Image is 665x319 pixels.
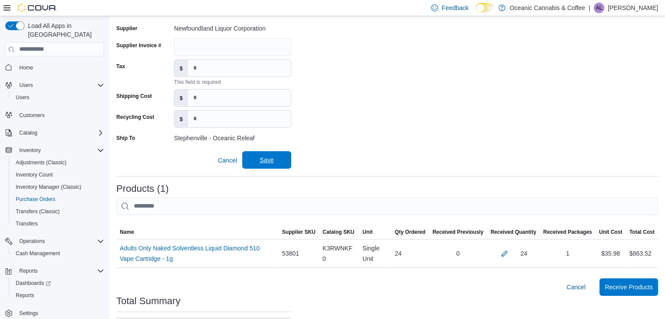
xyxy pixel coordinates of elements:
span: Users [16,94,29,101]
div: $863.52 [629,248,651,259]
label: $ [174,90,188,106]
span: Catalog [19,129,37,136]
span: Cash Management [12,248,104,259]
a: Transfers [12,218,41,229]
div: 24 [391,245,429,262]
span: Users [19,82,33,89]
span: K3RWNKF0 [323,243,355,264]
a: Home [16,62,37,73]
h3: Total Summary [116,296,181,306]
a: Cash Management [12,248,63,259]
button: Supplier SKU [279,225,319,239]
button: Reports [2,265,108,277]
div: Anna LeRoux [594,3,604,13]
a: Inventory Count [12,170,56,180]
button: Users [16,80,36,90]
span: Receive Products [605,283,653,291]
button: Purchase Orders [9,193,108,205]
a: Dashboards [12,278,54,288]
input: This is a search bar. After typing your query, hit enter to filter the results lower in the page. [116,198,658,215]
span: Reports [16,266,104,276]
a: Customers [16,110,48,121]
span: Inventory Manager (Classic) [12,182,104,192]
button: Reports [16,266,41,276]
span: Cash Management [16,250,60,257]
span: Customers [16,110,104,121]
div: 24 [520,248,527,259]
label: Recycling Cost [116,114,154,121]
span: Home [19,64,33,71]
span: Catalog [16,128,104,138]
img: Cova [17,3,57,12]
span: Reports [12,290,104,301]
div: $35.98 [595,245,626,262]
span: Transfers [16,220,38,227]
p: | [588,3,590,13]
span: Save [260,156,274,164]
span: Inventory Manager (Classic) [16,184,81,191]
span: Inventory Count [12,170,104,180]
span: Settings [19,310,38,317]
button: Transfers (Classic) [9,205,108,218]
span: Load All Apps in [GEOGRAPHIC_DATA] [24,21,104,39]
button: Receive Products [599,278,658,296]
a: Purchase Orders [12,194,59,205]
span: Unit [362,229,373,236]
span: Settings [16,308,104,319]
label: $ [174,111,188,127]
span: Received Packages [543,229,592,236]
label: Tax [116,63,125,70]
button: Users [2,79,108,91]
a: Dashboards [9,277,108,289]
button: Catalog SKU [319,225,359,239]
button: Name [116,225,279,239]
button: Home [2,61,108,74]
span: Dashboards [16,280,51,287]
button: Inventory Manager (Classic) [9,181,108,193]
button: Inventory Count [9,169,108,181]
input: Dark Mode [476,3,494,12]
div: This field is required [174,77,291,86]
a: Settings [16,308,42,319]
span: 53801 [282,248,299,259]
button: Cancel [214,152,240,169]
button: Catalog [2,127,108,139]
span: Reports [19,267,38,274]
label: Supplier Invoice # [116,42,161,49]
div: Newfoundland Liquor Corporation [174,21,291,32]
div: 1 [540,245,595,262]
span: Reports [16,292,34,299]
button: Cancel [563,278,589,296]
span: Operations [16,236,104,246]
button: Inventory [16,145,44,156]
button: Operations [2,235,108,247]
button: Inventory [2,144,108,156]
button: Reports [9,289,108,302]
div: Single Unit [359,239,391,267]
div: 0 [429,245,487,262]
button: Catalog [16,128,41,138]
span: Name [120,229,134,236]
span: Purchase Orders [12,194,104,205]
span: Inventory [19,147,41,154]
p: [PERSON_NAME] [608,3,658,13]
span: Inventory [16,145,104,156]
span: Received Previously [432,229,484,236]
button: Operations [16,236,49,246]
span: Transfers (Classic) [12,206,104,217]
label: Ship To [116,135,135,142]
button: Users [9,91,108,104]
span: Supplier SKU [282,229,316,236]
span: Operations [19,238,45,245]
span: Dashboards [12,278,104,288]
span: Total Cost [629,229,655,236]
span: Catalog SKU [323,229,355,236]
span: Qty Ordered [395,229,425,236]
button: Adjustments (Classic) [9,156,108,169]
span: Transfers (Classic) [16,208,59,215]
label: Shipping Cost [116,93,152,100]
span: Transfers [12,218,104,229]
span: Feedback [442,3,468,12]
label: Supplier [116,25,137,32]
